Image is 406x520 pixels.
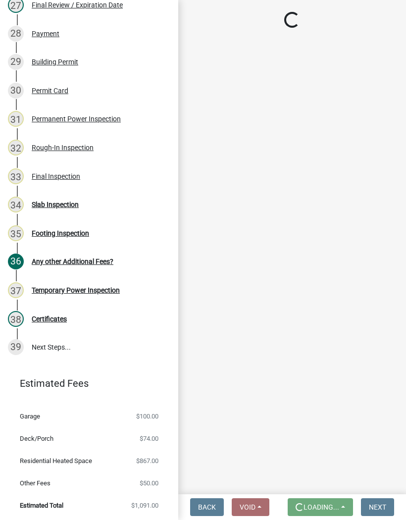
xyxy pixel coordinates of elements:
[8,282,24,298] div: 37
[8,168,24,184] div: 33
[240,503,255,511] span: Void
[8,311,24,327] div: 38
[8,54,24,70] div: 29
[136,458,158,464] span: $867.00
[32,30,59,37] div: Payment
[8,140,24,156] div: 32
[32,258,113,265] div: Any other Additional Fees?
[32,58,78,65] div: Building Permit
[32,201,79,208] div: Slab Inspection
[8,225,24,241] div: 35
[32,115,121,122] div: Permanent Power Inspection
[361,498,394,516] button: Next
[136,413,158,419] span: $100.00
[8,339,24,355] div: 39
[8,373,162,393] a: Estimated Fees
[32,144,94,151] div: Rough-In Inspection
[20,502,63,509] span: Estimated Total
[32,173,80,180] div: Final Inspection
[20,435,53,442] span: Deck/Porch
[20,458,92,464] span: Residential Heated Space
[190,498,224,516] button: Back
[304,503,339,511] span: Loading...
[8,83,24,99] div: 30
[369,503,386,511] span: Next
[20,480,51,486] span: Other Fees
[32,287,120,294] div: Temporary Power Inspection
[8,26,24,42] div: 28
[131,502,158,509] span: $1,091.00
[8,197,24,212] div: 34
[198,503,216,511] span: Back
[8,111,24,127] div: 31
[140,480,158,486] span: $50.00
[288,498,353,516] button: Loading...
[32,1,123,8] div: Final Review / Expiration Date
[140,435,158,442] span: $74.00
[32,315,67,322] div: Certificates
[32,230,89,237] div: Footing Inspection
[8,254,24,269] div: 36
[20,413,40,419] span: Garage
[232,498,269,516] button: Void
[32,87,68,94] div: Permit Card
